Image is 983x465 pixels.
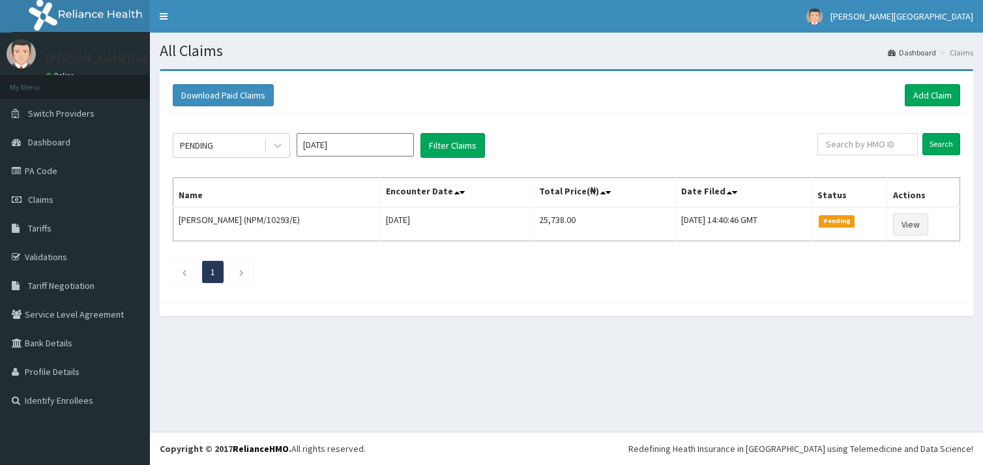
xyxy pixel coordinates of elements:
[239,266,244,278] a: Next page
[888,47,936,58] a: Dashboard
[817,133,918,155] input: Search by HMO ID
[150,432,983,465] footer: All rights reserved.
[160,42,973,59] h1: All Claims
[211,266,215,278] a: Page 1 is your current page
[905,84,960,106] a: Add Claim
[181,266,187,278] a: Previous page
[628,442,973,455] div: Redefining Heath Insurance in [GEOGRAPHIC_DATA] using Telemedicine and Data Science!
[533,207,675,241] td: 25,738.00
[180,139,213,152] div: PENDING
[160,443,291,455] strong: Copyright © 2017 .
[937,47,973,58] li: Claims
[533,178,675,208] th: Total Price(₦)
[819,215,855,227] span: Pending
[173,84,274,106] button: Download Paid Claims
[46,53,239,65] p: [PERSON_NAME][GEOGRAPHIC_DATA]
[173,178,381,208] th: Name
[7,39,36,68] img: User Image
[28,194,53,205] span: Claims
[380,207,533,241] td: [DATE]
[173,207,381,241] td: [PERSON_NAME] (NPM/10293/E)
[675,207,812,241] td: [DATE] 14:40:46 GMT
[420,133,485,158] button: Filter Claims
[380,178,533,208] th: Encounter Date
[46,71,77,80] a: Online
[675,178,812,208] th: Date Filed
[233,443,289,455] a: RelianceHMO
[28,108,95,119] span: Switch Providers
[28,136,70,148] span: Dashboard
[28,280,95,292] span: Tariff Negotiation
[893,213,928,235] a: View
[28,222,51,234] span: Tariffs
[922,133,960,155] input: Search
[297,133,414,157] input: Select Month and Year
[830,10,973,22] span: [PERSON_NAME][GEOGRAPHIC_DATA]
[887,178,960,208] th: Actions
[806,8,823,25] img: User Image
[812,178,887,208] th: Status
